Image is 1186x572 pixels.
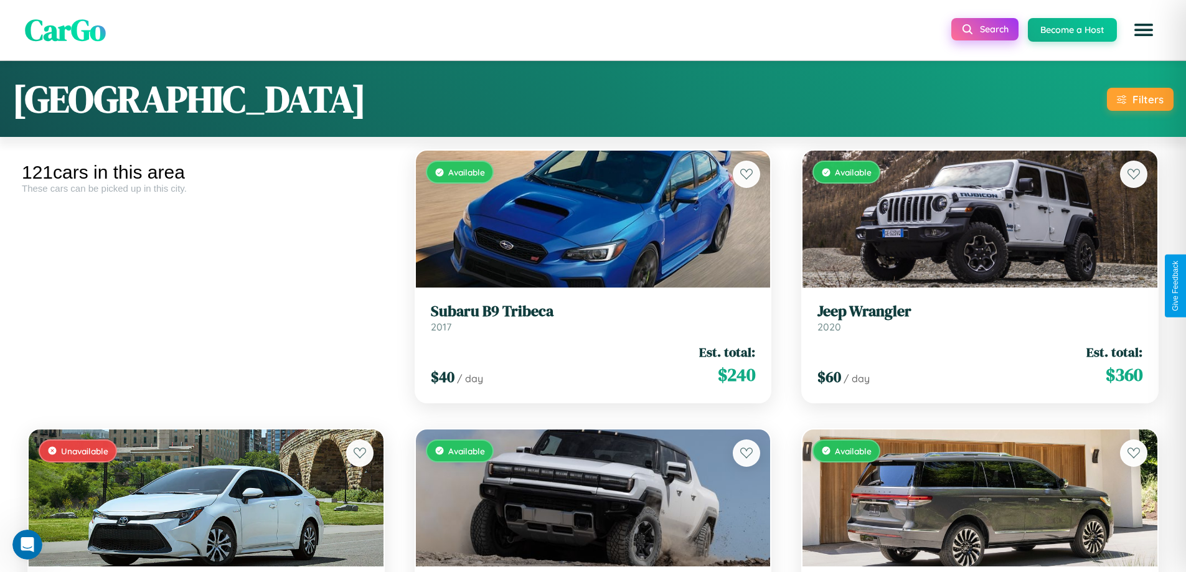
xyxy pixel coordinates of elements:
[12,530,42,560] iframe: Intercom live chat
[431,321,451,333] span: 2017
[431,302,756,333] a: Subaru B9 Tribeca2017
[25,9,106,50] span: CarGo
[1107,88,1174,111] button: Filters
[817,302,1142,321] h3: Jeep Wrangler
[12,73,366,124] h1: [GEOGRAPHIC_DATA]
[61,446,108,456] span: Unavailable
[1171,261,1180,311] div: Give Feedback
[817,302,1142,333] a: Jeep Wrangler2020
[1028,18,1117,42] button: Become a Host
[817,367,841,387] span: $ 60
[448,446,485,456] span: Available
[835,167,872,177] span: Available
[951,18,1019,40] button: Search
[22,162,390,183] div: 121 cars in this area
[431,302,756,321] h3: Subaru B9 Tribeca
[1132,93,1164,106] div: Filters
[1106,362,1142,387] span: $ 360
[22,183,390,194] div: These cars can be picked up in this city.
[844,372,870,385] span: / day
[718,362,755,387] span: $ 240
[817,321,841,333] span: 2020
[699,343,755,361] span: Est. total:
[980,24,1009,35] span: Search
[457,372,483,385] span: / day
[1086,343,1142,361] span: Est. total:
[1126,12,1161,47] button: Open menu
[448,167,485,177] span: Available
[835,446,872,456] span: Available
[431,367,454,387] span: $ 40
